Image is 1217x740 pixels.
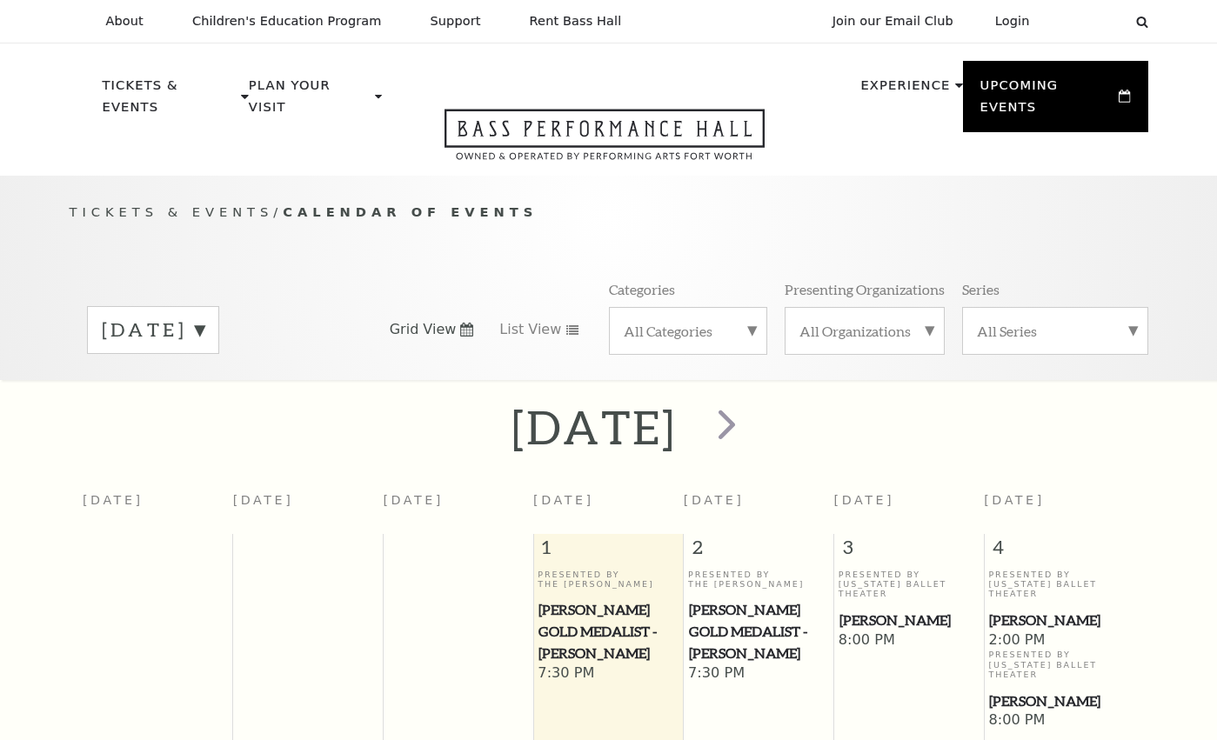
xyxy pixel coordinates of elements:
[530,14,622,29] p: Rent Bass Hall
[839,570,980,599] p: Presented By [US_STATE] Ballet Theater
[962,280,1000,298] p: Series
[512,399,676,455] h2: [DATE]
[624,322,752,340] label: All Categories
[834,493,895,507] span: [DATE]
[688,664,829,683] span: 7:30 PM
[106,14,144,29] p: About
[980,75,1115,128] p: Upcoming Events
[988,650,1130,679] p: Presented By [US_STATE] Ballet Theater
[839,631,980,650] span: 8:00 PM
[799,322,930,340] label: All Organizations
[533,493,594,507] span: [DATE]
[839,610,979,631] span: [PERSON_NAME]
[688,570,829,590] p: Presented By The [PERSON_NAME]
[538,599,678,663] span: [PERSON_NAME] Gold Medalist - [PERSON_NAME]
[390,320,457,339] span: Grid View
[860,75,950,106] p: Experience
[684,534,833,569] span: 2
[233,483,384,534] th: [DATE]
[534,534,684,569] span: 1
[431,14,481,29] p: Support
[499,320,561,339] span: List View
[989,690,1129,712] span: [PERSON_NAME]
[984,493,1045,507] span: [DATE]
[988,711,1130,730] span: 8:00 PM
[989,610,1129,631] span: [PERSON_NAME]
[988,631,1130,650] span: 2:00 PM
[102,317,204,343] label: [DATE]
[988,570,1130,599] p: Presented By [US_STATE] Ballet Theater
[192,14,382,29] p: Children's Education Program
[609,280,675,298] p: Categories
[538,664,679,683] span: 7:30 PM
[70,204,274,219] span: Tickets & Events
[103,75,237,128] p: Tickets & Events
[692,397,756,458] button: next
[249,75,371,128] p: Plan Your Visit
[977,322,1133,340] label: All Series
[538,570,679,590] p: Presented By The [PERSON_NAME]
[1058,13,1120,30] select: Select:
[283,204,538,219] span: Calendar of Events
[383,483,533,534] th: [DATE]
[785,280,945,298] p: Presenting Organizations
[684,493,745,507] span: [DATE]
[689,599,828,663] span: [PERSON_NAME] Gold Medalist - [PERSON_NAME]
[834,534,984,569] span: 3
[83,483,233,534] th: [DATE]
[70,202,1148,223] p: /
[985,534,1134,569] span: 4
